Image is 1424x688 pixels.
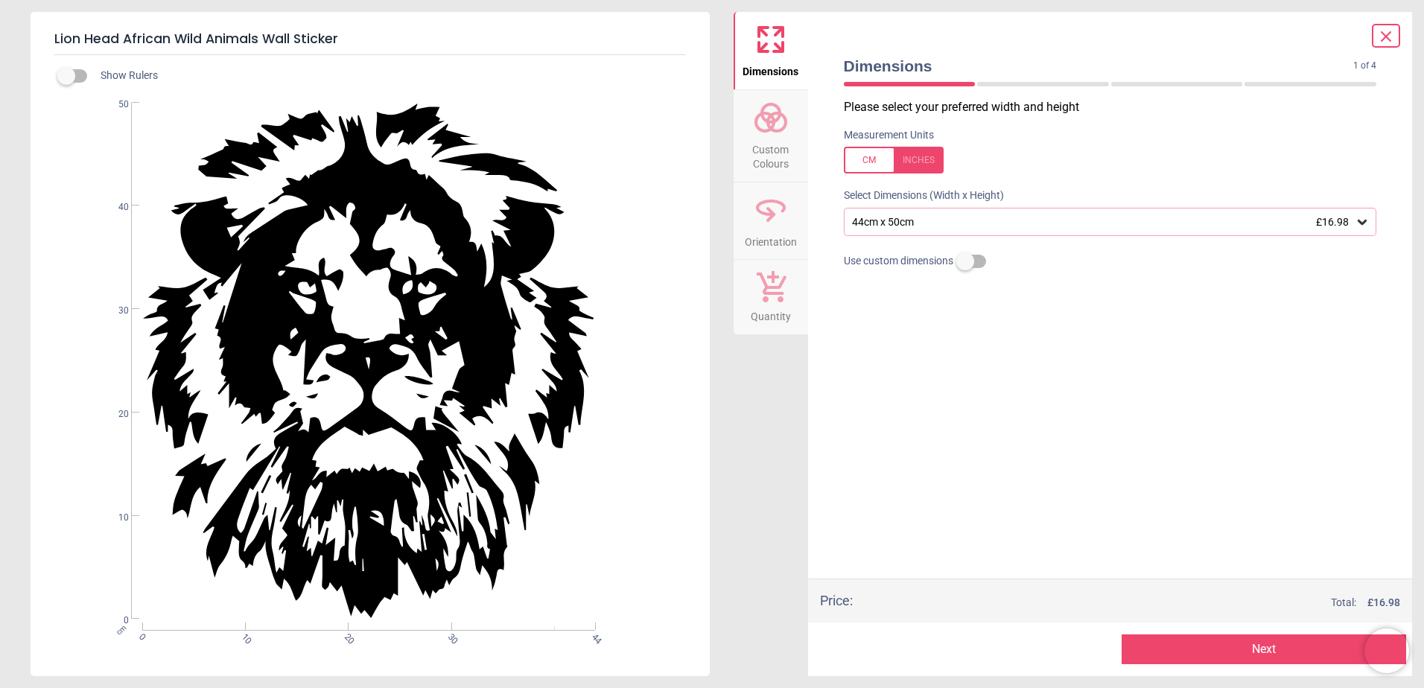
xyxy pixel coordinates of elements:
[820,591,853,610] div: Price :
[136,631,145,641] span: 0
[101,98,129,111] span: 50
[101,512,129,524] span: 10
[734,260,808,334] button: Quantity
[875,596,1401,611] div: Total:
[851,216,1355,229] div: 44cm x 50cm
[734,12,808,89] button: Dimensions
[844,99,1389,115] p: Please select your preferred width and height
[238,631,248,641] span: 10
[66,67,710,85] div: Show Rulers
[832,188,1004,203] label: Select Dimensions (Width x Height)
[1316,216,1349,228] span: £16.98
[101,201,129,214] span: 40
[101,305,129,317] span: 30
[1122,634,1406,664] button: Next
[115,623,128,637] span: cm
[734,182,808,260] button: Orientation
[735,136,807,172] span: Custom Colours
[751,302,791,325] span: Quantity
[341,631,351,641] span: 20
[445,631,454,641] span: 30
[743,57,798,80] span: Dimensions
[101,614,129,627] span: 0
[54,24,686,55] h5: Lion Head African Wild Animals Wall Sticker
[1367,596,1400,611] span: £
[745,228,797,250] span: Orientation
[844,254,953,269] span: Use custom dimensions
[1364,628,1409,673] iframe: Brevo live chat
[1353,60,1376,72] span: 1 of 4
[588,631,598,641] span: 44
[844,128,934,143] label: Measurement Units
[101,408,129,421] span: 20
[734,90,808,182] button: Custom Colours
[844,55,1354,77] span: Dimensions
[1373,596,1400,608] span: 16.98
